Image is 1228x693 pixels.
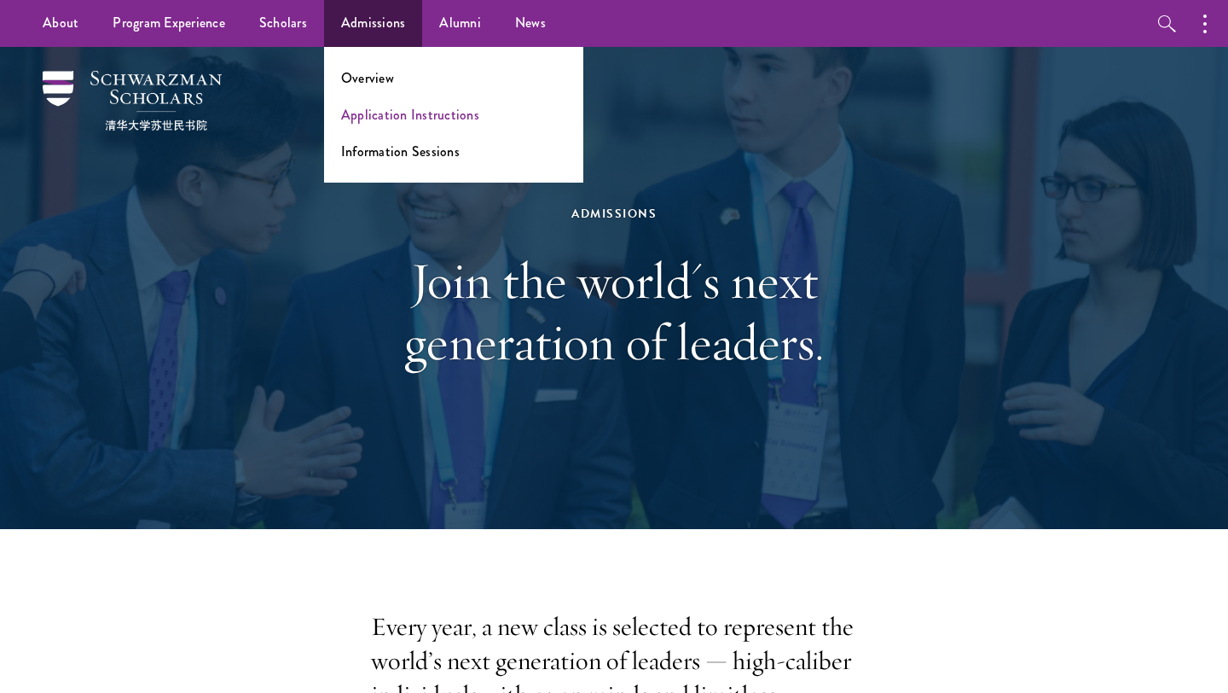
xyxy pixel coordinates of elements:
a: Application Instructions [341,105,479,125]
img: Schwarzman Scholars [43,71,222,131]
h1: Join the world's next generation of leaders. [320,250,908,373]
a: Information Sessions [341,142,460,161]
a: Overview [341,68,394,88]
div: Admissions [320,203,908,224]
